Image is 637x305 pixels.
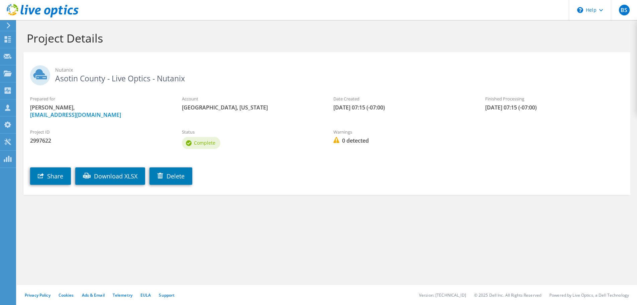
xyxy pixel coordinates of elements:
[149,167,192,185] a: Delete
[333,104,472,111] span: [DATE] 07:15 (-07:00)
[30,129,169,135] label: Project ID
[59,292,74,298] a: Cookies
[619,5,630,15] span: BS
[419,292,466,298] li: Version: [TECHNICAL_ID]
[30,95,169,102] label: Prepared for
[182,104,320,111] span: [GEOGRAPHIC_DATA], [US_STATE]
[474,292,541,298] li: © 2025 Dell Inc. All Rights Reserved
[82,292,105,298] a: Ads & Email
[55,66,624,74] span: Nutanix
[159,292,175,298] a: Support
[485,95,624,102] label: Finished Processing
[30,65,624,82] h2: Asotin County - Live Optics - Nutanix
[30,111,121,119] a: [EMAIL_ADDRESS][DOMAIN_NAME]
[140,292,151,298] a: EULA
[333,95,472,102] label: Date Created
[182,95,320,102] label: Account
[30,104,169,119] span: [PERSON_NAME],
[333,137,472,144] span: 0 detected
[113,292,132,298] a: Telemetry
[194,140,215,146] span: Complete
[577,7,583,13] svg: \n
[333,129,472,135] label: Warnings
[75,167,145,185] a: Download XLSX
[30,167,71,185] a: Share
[182,129,320,135] label: Status
[30,137,169,144] span: 2997622
[549,292,629,298] li: Powered by Live Optics, a Dell Technology
[27,31,624,45] h1: Project Details
[25,292,50,298] a: Privacy Policy
[485,104,624,111] span: [DATE] 07:15 (-07:00)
